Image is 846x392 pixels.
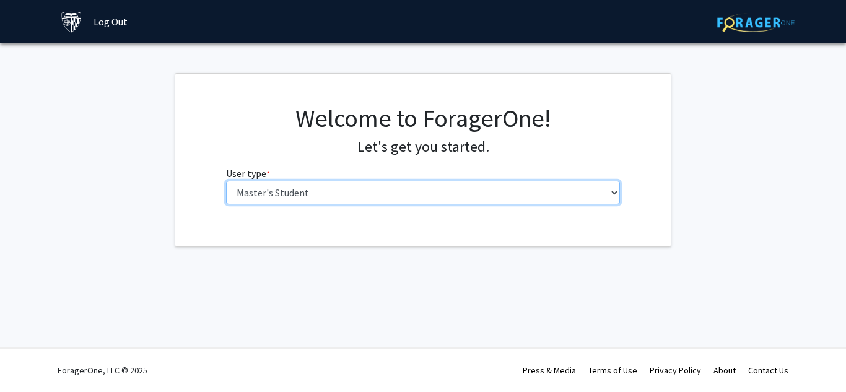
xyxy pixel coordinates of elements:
[717,13,795,32] img: ForagerOne Logo
[588,365,637,376] a: Terms of Use
[9,336,53,383] iframe: Chat
[61,11,82,33] img: Johns Hopkins University Logo
[226,103,621,133] h1: Welcome to ForagerOne!
[650,365,701,376] a: Privacy Policy
[748,365,788,376] a: Contact Us
[226,138,621,156] h4: Let's get you started.
[226,166,270,181] label: User type
[58,349,147,392] div: ForagerOne, LLC © 2025
[523,365,576,376] a: Press & Media
[713,365,736,376] a: About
